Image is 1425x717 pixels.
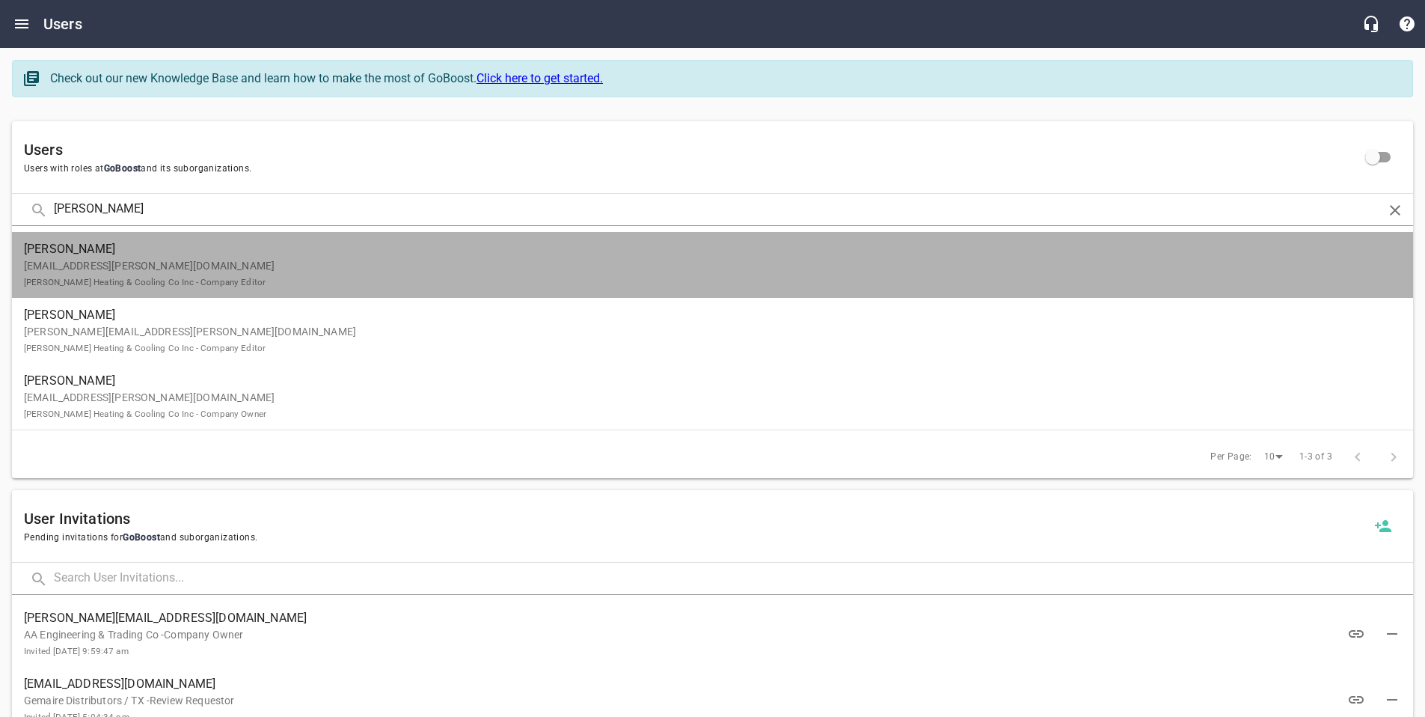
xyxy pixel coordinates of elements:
small: [PERSON_NAME] Heating & Cooling Co Inc - Company Editor [24,343,266,353]
span: [PERSON_NAME] [24,306,1389,324]
a: [PERSON_NAME][EMAIL_ADDRESS][PERSON_NAME][DOMAIN_NAME][PERSON_NAME] Heating & Cooling Co Inc - Co... [12,364,1413,430]
button: Delete Invitation [1374,616,1410,652]
h6: Users [43,12,82,36]
p: [EMAIL_ADDRESS][PERSON_NAME][DOMAIN_NAME] [24,258,1389,290]
button: Live Chat [1353,6,1389,42]
h6: Users [24,138,1355,162]
input: Search Users... [54,194,1371,226]
input: Search User Invitations... [54,563,1413,595]
span: Pending invitations for and suborganizations. [24,531,1365,546]
div: 10 [1258,447,1288,467]
a: [PERSON_NAME][PERSON_NAME][EMAIL_ADDRESS][PERSON_NAME][DOMAIN_NAME][PERSON_NAME] Heating & Coolin... [12,298,1413,364]
span: [PERSON_NAME][EMAIL_ADDRESS][DOMAIN_NAME] [24,609,1377,627]
span: Users with roles at and its suborganizations. [24,162,1355,177]
span: [EMAIL_ADDRESS][DOMAIN_NAME] [24,675,1377,693]
span: [PERSON_NAME] [24,240,1389,258]
p: [PERSON_NAME][EMAIL_ADDRESS][PERSON_NAME][DOMAIN_NAME] [24,324,1389,356]
a: Click here to get started. [476,71,603,85]
span: GoBoost [123,532,160,543]
p: AA Engineering & Trading Co -Company Owner [24,627,1377,659]
span: Click to view all users [1355,139,1391,175]
small: Invited [DATE] 9:59:47 am [24,646,129,656]
button: Support Portal [1389,6,1425,42]
span: 1-3 of 3 [1299,450,1332,465]
h6: User Invitations [24,507,1365,531]
button: View Invitation Link [1338,616,1374,652]
span: GoBoost [104,163,141,174]
a: Invite a new user to GoBoost [1365,508,1401,544]
a: [PERSON_NAME][EMAIL_ADDRESS][PERSON_NAME][DOMAIN_NAME][PERSON_NAME] Heating & Cooling Co Inc - Co... [12,232,1413,298]
small: [PERSON_NAME] Heating & Cooling Co Inc - Company Editor [24,277,266,287]
small: [PERSON_NAME] Heating & Cooling Co Inc - Company Owner [24,409,266,419]
span: Per Page: [1210,450,1252,465]
button: Open drawer [4,6,40,42]
span: [PERSON_NAME] [24,372,1389,390]
div: Check out our new Knowledge Base and learn how to make the most of GoBoost. [50,70,1397,88]
p: [EMAIL_ADDRESS][PERSON_NAME][DOMAIN_NAME] [24,390,1389,421]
